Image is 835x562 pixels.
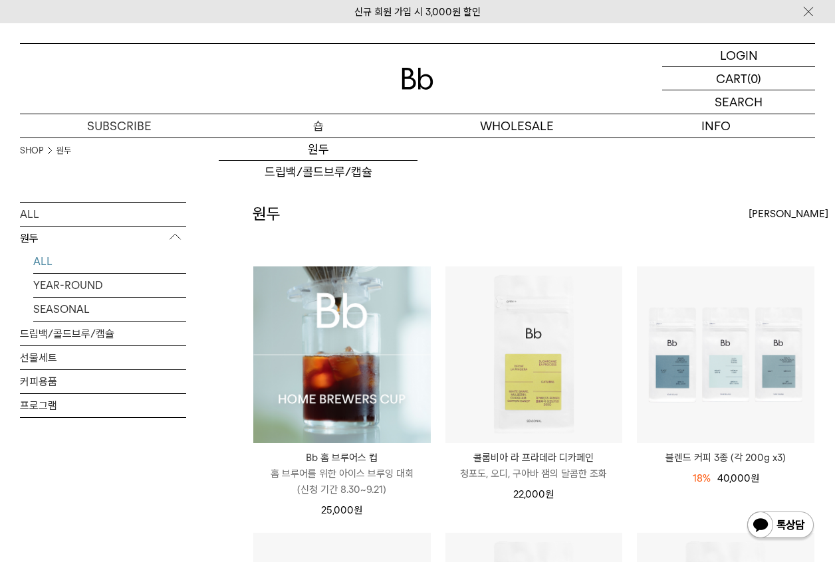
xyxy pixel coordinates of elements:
[253,450,431,466] p: Bb 홈 브루어스 컵
[662,44,815,67] a: LOGIN
[445,450,623,482] a: 콜롬비아 라 프라데라 디카페인 청포도, 오디, 구아바 잼의 달콤한 조화
[662,67,815,90] a: CART (0)
[20,144,43,157] a: SHOP
[616,114,815,138] p: INFO
[321,504,362,516] span: 25,000
[253,266,431,444] img: Bb 홈 브루어스 컵
[20,370,186,393] a: 커피용품
[715,90,763,114] p: SEARCH
[716,67,747,90] p: CART
[402,68,433,90] img: 로고
[57,144,71,157] a: 원두
[637,266,814,444] img: 블렌드 커피 3종 (각 200g x3)
[253,450,431,498] a: Bb 홈 브루어스 컵 홈 브루어를 위한 아이스 브루잉 대회(신청 기간 8.30~9.21)
[717,472,759,484] span: 40,000
[747,67,761,90] p: (0)
[513,488,554,500] span: 22,000
[418,114,616,138] p: WHOLESALE
[33,298,186,321] a: SEASONAL
[354,6,481,18] a: 신규 회원 가입 시 3,000원 할인
[20,394,186,417] a: 프로그램
[445,266,623,444] img: 콜롬비아 라 프라데라 디카페인
[720,44,758,66] p: LOGIN
[219,114,418,138] a: 숍
[637,450,814,466] a: 블렌드 커피 3종 (각 200g x3)
[20,114,219,138] a: SUBSCRIBE
[693,470,711,486] div: 18%
[20,346,186,369] a: 선물세트
[219,161,418,183] a: 드립백/콜드브루/캡슐
[219,138,418,161] a: 원두
[33,250,186,273] a: ALL
[751,472,759,484] span: 원
[20,203,186,226] a: ALL
[545,488,554,500] span: 원
[749,206,828,222] span: [PERSON_NAME]
[253,203,281,225] h2: 원두
[746,510,815,542] img: 카카오톡 채널 1:1 채팅 버튼
[20,227,186,250] p: 원두
[445,450,623,466] p: 콜롬비아 라 프라데라 디카페인
[253,466,431,498] p: 홈 브루어를 위한 아이스 브루잉 대회 (신청 기간 8.30~9.21)
[20,322,186,345] a: 드립백/콜드브루/캡슐
[33,274,186,297] a: YEAR-ROUND
[354,504,362,516] span: 원
[445,466,623,482] p: 청포도, 오디, 구아바 잼의 달콤한 조화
